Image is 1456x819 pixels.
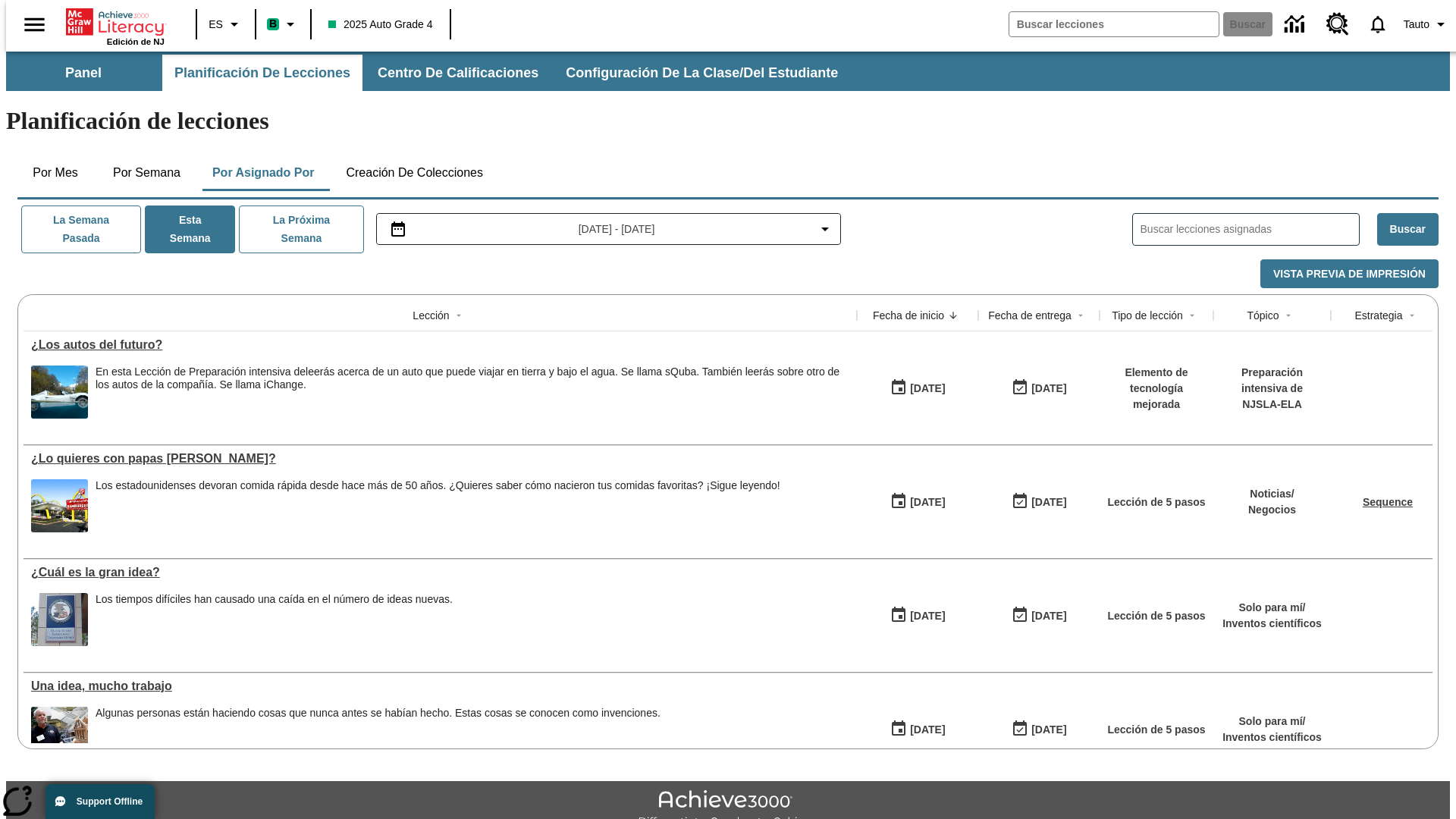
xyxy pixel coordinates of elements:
[31,479,88,532] img: Uno de los primeros locales de McDonald's, con el icónico letrero rojo y los arcos amarillos.
[1221,365,1323,413] p: Preparación intensiva de NJSLA-ELA
[885,601,950,630] button: 04/07/25: Primer día en que estuvo disponible la lección
[1107,608,1205,624] p: Lección de 5 pasos
[31,679,849,693] a: Una idea, mucho trabajo, Lecciones
[1031,720,1066,739] div: [DATE]
[96,593,453,606] div: Los tiempos difíciles han causado una caída en el número de ideas nuevas.
[988,308,1072,323] div: Fecha de entrega
[1009,12,1219,36] input: Buscar campo
[910,379,945,398] div: [DATE]
[1222,600,1322,616] p: Solo para mí /
[885,488,950,516] button: 07/14/25: Primer día en que estuvo disponible la lección
[1112,308,1183,323] div: Tipo de lección
[8,55,159,91] button: Panel
[31,566,849,579] a: ¿Cuál es la gran idea?, Lecciones
[910,607,945,626] div: [DATE]
[1276,4,1317,45] a: Centro de información
[1006,601,1072,630] button: 04/13/26: Último día en que podrá accederse la lección
[200,155,327,191] button: Por asignado por
[1107,365,1206,413] p: Elemento de tecnología mejorada
[579,221,655,237] span: [DATE] - [DATE]
[1107,722,1205,738] p: Lección de 5 pasos
[31,679,849,693] div: Una idea, mucho trabajo
[261,11,306,38] button: Boost El color de la clase es verde menta. Cambiar el color de la clase.
[31,338,849,352] a: ¿Los autos del futuro? , Lecciones
[1141,218,1359,240] input: Buscar lecciones asignadas
[334,155,495,191] button: Creación de colecciones
[383,220,835,238] button: Seleccione el intervalo de fechas opción del menú
[566,64,838,82] span: Configuración de la clase/del estudiante
[96,366,849,419] div: En esta Lección de Preparación intensiva de leerás acerca de un auto que puede viajar en tierra y...
[202,11,250,38] button: Lenguaje: ES, Selecciona un idioma
[1354,308,1402,323] div: Estrategia
[65,64,102,82] span: Panel
[107,37,165,46] span: Edición de NJ
[96,707,661,760] div: Algunas personas están haciendo cosas que nunca antes se habían hecho. Estas cosas se conocen com...
[816,220,834,238] svg: Collapse Date Range Filter
[1031,493,1066,512] div: [DATE]
[66,7,165,37] a: Portada
[1183,306,1201,325] button: Sort
[209,17,223,33] span: ES
[1363,496,1413,508] a: Sequence
[6,52,1450,91] div: Subbarra de navegación
[45,784,155,819] button: Support Offline
[378,64,538,82] span: Centro de calificaciones
[96,366,839,391] testabrev: leerás acerca de un auto que puede viajar en tierra y bajo el agua. Se llama sQuba. También leerá...
[1107,494,1205,510] p: Lección de 5 pasos
[269,14,277,33] span: B
[31,338,849,352] div: ¿Los autos del futuro?
[6,55,852,91] div: Subbarra de navegación
[910,720,945,739] div: [DATE]
[885,374,950,403] button: 07/23/25: Primer día en que estuvo disponible la lección
[31,452,849,466] div: ¿Lo quieres con papas fritas?
[450,306,468,325] button: Sort
[1031,379,1066,398] div: [DATE]
[145,206,235,253] button: Esta semana
[1222,730,1322,745] p: Inventos científicos
[1377,213,1439,246] button: Buscar
[1317,4,1358,45] a: Centro de recursos, Se abrirá en una pestaña nueva.
[1031,607,1066,626] div: [DATE]
[366,55,551,91] button: Centro de calificaciones
[31,452,849,466] a: ¿Lo quieres con papas fritas?, Lecciones
[554,55,850,91] button: Configuración de la clase/del estudiante
[1247,308,1279,323] div: Tópico
[1279,306,1298,325] button: Sort
[1404,17,1429,33] span: Tauto
[31,707,88,760] img: Un hombre junto a un pequeño prototipo de madera de una casa. Los inventores ven qué se puede mej...
[413,308,449,323] div: Lección
[1006,374,1072,403] button: 06/30/26: Último día en que podrá accederse la lección
[1358,5,1398,44] a: Notificaciones
[944,306,962,325] button: Sort
[162,55,362,91] button: Planificación de lecciones
[1248,502,1296,518] p: Negocios
[101,155,193,191] button: Por semana
[6,107,1450,135] h1: Planificación de lecciones
[12,2,57,47] button: Abrir el menú lateral
[1248,486,1296,502] p: Noticias /
[1072,306,1090,325] button: Sort
[885,715,950,744] button: 03/17/25: Primer día en que estuvo disponible la lección
[66,5,165,46] div: Portada
[96,479,780,532] div: Los estadounidenses devoran comida rápida desde hace más de 50 años. ¿Quieres saber cómo nacieron...
[1260,259,1439,289] button: Vista previa de impresión
[873,308,944,323] div: Fecha de inicio
[31,593,88,646] img: Letrero cerca de un edificio dice Oficina de Patentes y Marcas de los Estados Unidos. La economía...
[96,707,661,720] div: Algunas personas están haciendo cosas que nunca antes se habían hecho. Estas cosas se conocen com...
[1006,488,1072,516] button: 07/20/26: Último día en que podrá accederse la lección
[910,493,945,512] div: [DATE]
[174,64,350,82] span: Planificación de lecciones
[1222,616,1322,632] p: Inventos científicos
[1006,715,1072,744] button: 03/23/26: Último día en que podrá accederse la lección
[96,479,780,492] div: Los estadounidenses devoran comida rápida desde hace más de 50 años. ¿Quieres saber cómo nacieron...
[328,17,433,33] span: 2025 Auto Grade 4
[239,206,363,253] button: La próxima semana
[31,566,849,579] div: ¿Cuál es la gran idea?
[96,593,453,646] div: Los tiempos difíciles han causado una caída en el número de ideas nuevas.
[77,796,143,807] span: Support Offline
[96,366,849,391] div: En esta Lección de Preparación intensiva de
